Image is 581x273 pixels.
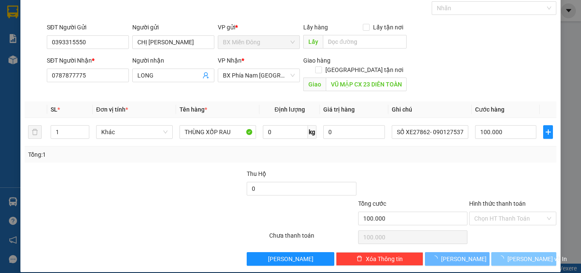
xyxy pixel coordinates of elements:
li: VP BX Phía Nam [GEOGRAPHIC_DATA] [59,36,113,64]
input: Dọc đường [323,35,407,49]
span: [PERSON_NAME] [441,254,487,264]
span: VP Nhận [218,57,242,64]
span: SL [51,106,57,113]
span: Giao hàng [303,57,330,64]
span: Đơn vị tính [96,106,128,113]
span: Xóa Thông tin [366,254,403,264]
li: Cúc Tùng [4,4,123,20]
div: Người gửi [132,23,214,32]
div: SĐT Người Gửi [47,23,129,32]
input: Dọc đường [326,78,407,91]
input: 0 [323,125,384,139]
span: Lấy tận nơi [370,23,407,32]
input: VD: Bàn, Ghế [179,125,256,139]
span: [PERSON_NAME] và In [507,254,567,264]
th: Ghi chú [388,101,472,118]
span: loading [498,256,507,262]
li: VP BX Miền Đông [4,36,59,46]
span: Tổng cước [358,200,386,207]
span: Cước hàng [475,106,504,113]
button: delete [28,125,42,139]
button: [PERSON_NAME] [247,252,334,266]
span: Giao [303,78,326,91]
div: Tổng: 1 [28,150,225,159]
div: Người nhận [132,56,214,65]
span: Giá trị hàng [323,106,355,113]
span: Lấy [303,35,323,49]
button: [PERSON_NAME] và In [491,252,556,266]
div: SĐT Người Nhận [47,56,129,65]
span: loading [432,256,441,262]
button: deleteXóa Thông tin [336,252,423,266]
span: [PERSON_NAME] [268,254,313,264]
label: Hình thức thanh toán [469,200,526,207]
input: Ghi Chú [392,125,468,139]
button: [PERSON_NAME] [425,252,490,266]
span: user-add [202,72,209,79]
span: BX Miền Đông [223,36,295,49]
button: plus [543,125,553,139]
span: kg [308,125,316,139]
span: Lấy hàng [303,24,328,31]
span: BX Phía Nam Nha Trang [223,69,295,82]
div: VP gửi [218,23,300,32]
span: Tên hàng [179,106,207,113]
span: Thu Hộ [247,170,266,177]
b: 339 Đinh Bộ Lĩnh, P26 [4,47,45,63]
span: plus [544,129,553,135]
span: Khác [101,126,168,138]
span: environment [4,47,10,53]
span: Định lượng [274,106,305,113]
span: delete [356,256,362,262]
div: Chưa thanh toán [268,231,357,246]
span: [GEOGRAPHIC_DATA] tận nơi [322,65,407,75]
